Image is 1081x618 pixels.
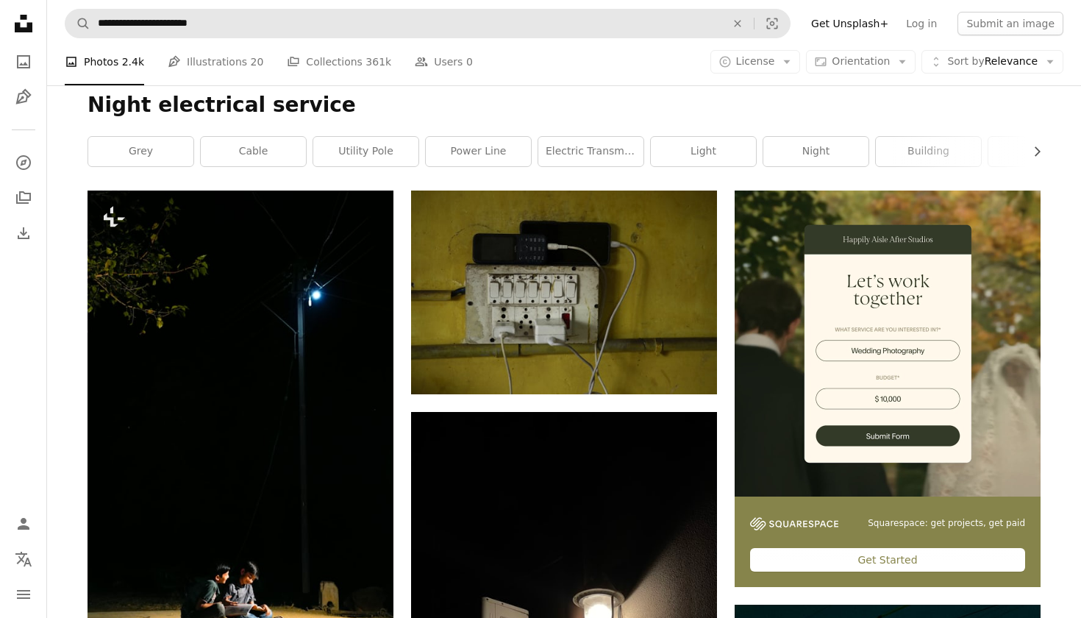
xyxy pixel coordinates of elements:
a: Collections [9,183,38,213]
a: Collections 361k [287,38,391,85]
span: 20 [251,54,264,70]
a: electric transmission tower [538,137,643,166]
a: Phones are charging on an electrical outlet. [411,285,717,299]
button: scroll list to the right [1024,137,1041,166]
button: Sort byRelevance [921,50,1063,74]
span: 0 [466,54,473,70]
a: grey [88,137,193,166]
button: License [710,50,801,74]
h1: Night electrical service [88,92,1041,118]
img: file-1747939393036-2c53a76c450aimage [735,191,1041,497]
a: Get Unsplash+ [802,12,897,35]
a: Photos [9,47,38,77]
button: Language [9,544,38,574]
a: power line [426,137,531,166]
span: License [736,55,775,67]
a: Explore [9,148,38,177]
div: Get Started [750,548,1025,572]
a: building [876,137,981,166]
span: Sort by [947,55,984,67]
button: Search Unsplash [65,10,90,38]
button: Menu [9,580,38,609]
form: Find visuals sitewide [65,9,791,38]
a: Home — Unsplash [9,9,38,41]
img: file-1747939142011-51e5cc87e3c9 [750,517,838,530]
a: utility pole [313,137,418,166]
a: Illustrations [9,82,38,112]
a: Download History [9,219,38,248]
a: cable [201,137,306,166]
img: Phones are charging on an electrical outlet. [411,191,717,394]
span: Orientation [832,55,890,67]
button: Visual search [754,10,790,38]
a: Poor child doing his homework in the street light [88,413,393,426]
a: light [651,137,756,166]
a: Log in [897,12,946,35]
span: 361k [365,54,391,70]
a: Squarespace: get projects, get paidGet Started [735,191,1041,587]
a: Users 0 [415,38,473,85]
span: Squarespace: get projects, get paid [868,517,1025,530]
button: Orientation [806,50,916,74]
button: Clear [721,10,754,38]
a: Illustrations 20 [168,38,263,85]
button: Submit an image [957,12,1063,35]
span: Relevance [947,54,1038,69]
a: night [763,137,868,166]
a: Log in / Sign up [9,509,38,539]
